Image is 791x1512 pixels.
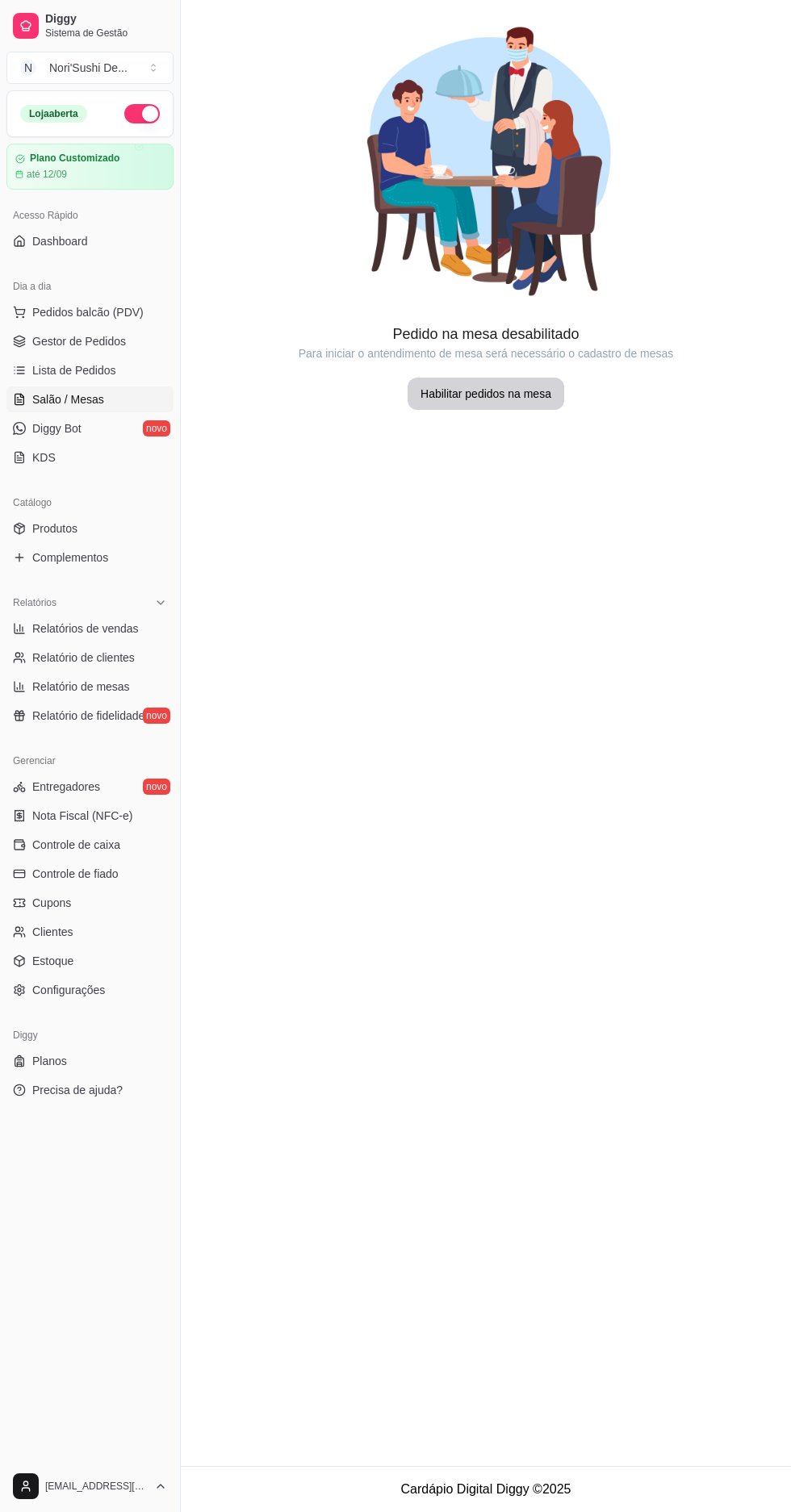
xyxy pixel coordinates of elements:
div: Acesso Rápido [6,203,174,228]
a: Dashboard [6,228,174,254]
span: [EMAIL_ADDRESS][DOMAIN_NAME] [45,1480,148,1493]
span: Relatório de fidelidade [32,708,144,724]
span: Configurações [32,982,105,998]
div: Nori'Sushi De ... [49,60,128,76]
a: Planos [6,1048,174,1074]
span: Sistema de Gestão [45,27,167,40]
a: Gestor de Pedidos [6,328,174,354]
article: Pedido na mesa desabilitado [181,323,791,345]
span: Clientes [32,924,73,940]
button: Alterar Status [124,104,160,123]
span: Precisa de ajuda? [32,1082,123,1098]
button: [EMAIL_ADDRESS][DOMAIN_NAME] [6,1467,174,1506]
span: Planos [32,1053,67,1069]
a: Diggy Botnovo [6,416,174,441]
a: Controle de fiado [6,861,174,887]
span: Controle de fiado [32,866,119,882]
a: KDS [6,445,174,470]
div: Diggy [6,1022,174,1048]
article: até 12/09 [27,168,67,181]
a: Configurações [6,977,174,1003]
span: Pedidos balcão (PDV) [32,304,144,320]
span: Gestor de Pedidos [32,333,126,349]
span: Complementos [32,549,108,566]
a: Relatórios de vendas [6,616,174,641]
span: Entregadores [32,779,100,795]
a: Cupons [6,890,174,916]
span: N [20,60,36,76]
a: Salão / Mesas [6,386,174,412]
a: Controle de caixa [6,832,174,858]
div: Catálogo [6,490,174,516]
a: Estoque [6,948,174,974]
span: Estoque [32,953,73,969]
span: Produtos [32,520,77,537]
div: Gerenciar [6,748,174,774]
a: Plano Customizadoaté 12/09 [6,144,174,190]
div: Loja aberta [20,105,87,123]
a: DiggySistema de Gestão [6,6,174,45]
span: KDS [32,449,56,466]
a: Nota Fiscal (NFC-e) [6,803,174,829]
article: Para iniciar o antendimento de mesa será necessário o cadastro de mesas [181,345,791,361]
span: Lista de Pedidos [32,362,116,378]
a: Relatório de clientes [6,645,174,670]
article: Plano Customizado [30,152,119,165]
span: Dashboard [32,233,88,249]
div: Dia a dia [6,274,174,299]
span: Diggy [45,12,167,27]
a: Lista de Pedidos [6,357,174,383]
button: Habilitar pedidos na mesa [408,378,564,410]
span: Relatórios de vendas [32,620,139,637]
span: Controle de caixa [32,837,120,853]
a: Relatório de mesas [6,674,174,700]
a: Entregadoresnovo [6,774,174,800]
a: Complementos [6,545,174,570]
span: Diggy Bot [32,420,82,436]
span: Cupons [32,895,71,911]
a: Relatório de fidelidadenovo [6,703,174,729]
span: Relatório de clientes [32,649,135,666]
span: Salão / Mesas [32,391,104,407]
span: Relatório de mesas [32,679,130,695]
a: Produtos [6,516,174,541]
a: Clientes [6,919,174,945]
span: Relatórios [13,596,56,609]
a: Precisa de ajuda? [6,1077,174,1103]
button: Select a team [6,52,174,84]
footer: Cardápio Digital Diggy © 2025 [181,1466,791,1512]
span: Nota Fiscal (NFC-e) [32,808,132,824]
button: Pedidos balcão (PDV) [6,299,174,325]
